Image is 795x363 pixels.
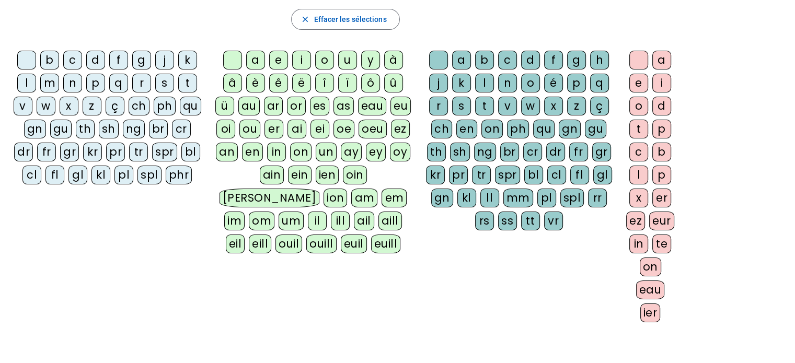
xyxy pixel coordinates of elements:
div: û [384,74,403,92]
div: a [652,51,671,69]
div: fl [45,166,64,184]
div: f [544,51,563,69]
div: ier [640,303,661,322]
div: ai [287,120,306,138]
div: fr [37,143,56,161]
div: fr [569,143,588,161]
div: eu [390,97,411,115]
div: vr [544,212,563,230]
div: f [109,51,128,69]
div: gr [60,143,79,161]
div: e [269,51,288,69]
div: gu [585,120,606,138]
div: ch [129,97,149,115]
div: r [132,74,151,92]
div: ë [292,74,311,92]
div: pr [449,166,468,184]
div: em [382,189,407,207]
div: spr [152,143,177,161]
div: ê [269,74,288,92]
div: qu [533,120,555,138]
div: ng [123,120,145,138]
div: im [224,212,245,230]
div: r [429,97,448,115]
div: é [544,74,563,92]
div: th [76,120,95,138]
div: in [267,143,286,161]
div: th [427,143,446,161]
mat-icon: close [300,15,309,24]
div: en [456,120,477,138]
div: ail [354,212,374,230]
div: w [37,97,55,115]
div: n [498,74,517,92]
div: qu [180,97,201,115]
div: i [292,51,311,69]
div: un [316,143,337,161]
div: ll [480,189,499,207]
div: spl [560,189,584,207]
div: a [246,51,265,69]
div: gr [592,143,611,161]
div: d [86,51,105,69]
div: o [315,51,334,69]
div: bl [181,143,200,161]
div: or [287,97,306,115]
div: u [338,51,357,69]
div: q [590,74,609,92]
div: p [567,74,586,92]
div: h [590,51,609,69]
div: oy [390,143,410,161]
div: il [308,212,327,230]
div: pr [106,143,125,161]
div: p [86,74,105,92]
div: kr [426,166,445,184]
div: ion [324,189,348,207]
div: î [315,74,334,92]
div: ph [154,97,176,115]
div: in [629,235,648,253]
div: gn [431,189,453,207]
div: er [652,189,671,207]
div: er [264,120,283,138]
div: t [178,74,197,92]
div: ouill [306,235,336,253]
div: t [475,97,494,115]
div: ô [361,74,380,92]
div: ç [590,97,609,115]
div: c [629,143,648,161]
div: eau [358,97,387,115]
div: x [629,189,648,207]
div: k [452,74,471,92]
div: br [500,143,519,161]
div: ç [106,97,124,115]
div: gn [24,120,46,138]
div: aill [378,212,402,230]
div: gl [68,166,87,184]
div: c [498,51,517,69]
div: phr [166,166,192,184]
div: ï [338,74,357,92]
div: rs [475,212,494,230]
div: rr [588,189,607,207]
div: tr [472,166,491,184]
div: sh [450,143,470,161]
div: um [279,212,304,230]
div: am [351,189,377,207]
div: v [14,97,32,115]
div: br [149,120,168,138]
div: j [429,74,448,92]
div: [PERSON_NAME] [220,189,319,207]
div: ar [264,97,283,115]
div: s [452,97,471,115]
div: ch [431,120,452,138]
div: ss [498,212,517,230]
div: pl [537,189,556,207]
div: n [63,74,82,92]
div: ey [366,143,386,161]
div: t [629,120,648,138]
div: s [155,74,174,92]
div: en [242,143,263,161]
div: p [652,120,671,138]
span: Effacer les sélections [314,13,386,26]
